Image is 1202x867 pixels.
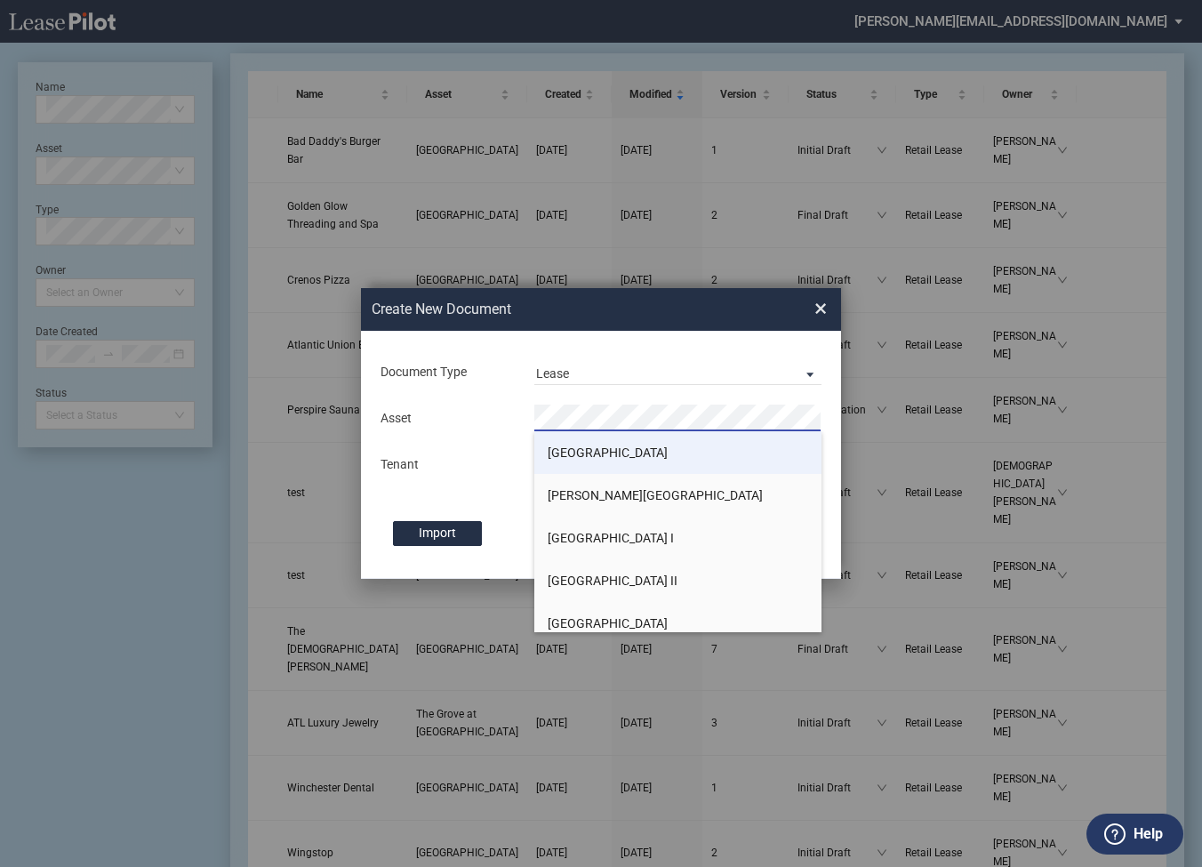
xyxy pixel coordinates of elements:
span: [PERSON_NAME][GEOGRAPHIC_DATA] [548,488,763,502]
label: Help [1134,823,1163,846]
div: Tenant [370,456,524,474]
span: [GEOGRAPHIC_DATA] II [548,574,677,588]
li: [GEOGRAPHIC_DATA] [534,602,821,645]
div: Document Type [370,364,524,381]
md-dialog: Create New ... [361,288,841,580]
h2: Create New Document [372,300,750,319]
span: [GEOGRAPHIC_DATA] [548,446,668,460]
li: [GEOGRAPHIC_DATA] [534,431,821,474]
li: [GEOGRAPHIC_DATA] II [534,559,821,602]
li: [PERSON_NAME][GEOGRAPHIC_DATA] [534,474,821,517]
span: [GEOGRAPHIC_DATA] I [548,531,674,545]
div: Asset [370,410,524,428]
label: Import [393,521,482,546]
div: Lease [536,366,569,381]
span: × [814,294,827,323]
md-select: Document Type: Lease [534,358,821,385]
span: [GEOGRAPHIC_DATA] [548,616,668,630]
li: [GEOGRAPHIC_DATA] I [534,517,821,559]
